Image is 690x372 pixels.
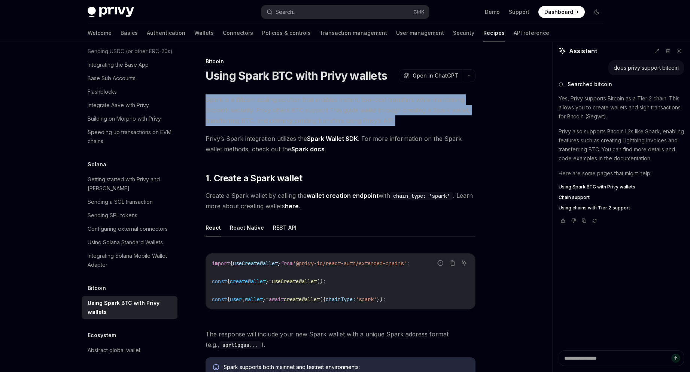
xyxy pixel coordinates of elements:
[206,172,303,184] span: 1. Create a Spark wallet
[559,169,684,178] p: Here are some pages that might help:
[227,278,230,285] span: {
[212,260,230,267] span: import
[266,296,269,303] span: =
[88,74,136,83] div: Base Sub Accounts
[206,133,475,154] span: Privy’s Spark integration utilizes the . For more information on the Spark wallet methods, check ...
[559,194,590,200] span: Chain support
[544,8,573,16] span: Dashboard
[82,173,177,195] a: Getting started with Privy and [PERSON_NAME]
[223,24,253,42] a: Connectors
[88,331,116,340] h5: Ecosystem
[276,7,297,16] div: Search...
[559,205,684,211] a: Using chains with Tier 2 support
[82,125,177,148] a: Speeding up transactions on EVM chains
[227,296,230,303] span: {
[88,128,173,146] div: Speeding up transactions on EVM chains
[212,278,227,285] span: const
[88,211,137,220] div: Sending SPL tokens
[82,85,177,99] a: Flashblocks
[377,296,386,303] span: });
[230,260,233,267] span: {
[559,81,684,88] button: Searched bitcoin
[266,278,269,285] span: }
[242,296,245,303] span: ,
[447,258,457,268] button: Copy the contents from the code block
[291,145,325,153] a: Spark docs
[230,219,264,236] button: React Native
[514,24,549,42] a: API reference
[307,192,379,200] a: wallet creation endpoint
[261,5,429,19] button: Search...CtrlK
[230,296,242,303] span: user
[206,69,387,82] h1: Using Spark BTC with Privy wallets
[88,160,106,169] h5: Solana
[485,8,500,16] a: Demo
[82,209,177,222] a: Sending SPL tokens
[147,24,185,42] a: Authentication
[435,258,445,268] button: Report incorrect code
[88,7,134,17] img: dark logo
[559,94,684,121] p: Yes, Privy supports Bitcoin as a Tier 2 chain. This allows you to create wallets and sign transac...
[88,346,140,355] div: Abstract global wallet
[233,260,278,267] span: useCreateWallet
[82,344,177,357] a: Abstract global wallet
[559,184,684,190] a: Using Spark BTC with Privy wallets
[212,296,227,303] span: const
[320,24,387,42] a: Transaction management
[194,24,214,42] a: Wallets
[284,296,320,303] span: createWallet
[591,6,603,18] button: Toggle dark mode
[453,24,474,42] a: Security
[82,112,177,125] a: Building on Morpho with Privy
[320,296,326,303] span: ({
[307,135,358,143] a: Spark Wallet SDK
[317,278,326,285] span: ();
[459,258,469,268] button: Ask AI
[82,58,177,72] a: Integrating the Base App
[82,296,177,319] a: Using Spark BTC with Privy wallets
[206,94,475,126] span: Spark is a Bitcoin scaling solution that enables instant, low-cost transfers while maintaining Bi...
[82,72,177,85] a: Base Sub Accounts
[82,195,177,209] a: Sending a SOL transaction
[230,278,266,285] span: createWallet
[88,60,149,69] div: Integrating the Base App
[88,224,168,233] div: Configuring external connectors
[273,219,297,236] button: REST API
[88,101,149,110] div: Integrate Aave with Privy
[82,249,177,272] a: Integrating Solana Mobile Wallet Adapter
[88,284,106,293] h5: Bitcoin
[206,329,475,350] span: The response will include your new Spark wallet with a unique Spark address format (e.g., ).
[88,87,117,96] div: Flashblocks
[568,81,612,88] span: Searched bitcoin
[396,24,444,42] a: User management
[206,219,221,236] button: React
[326,296,356,303] span: chainType:
[206,190,475,211] span: Create a Spark wallet by calling the with . Learn more about creating wallets .
[206,58,475,65] div: Bitcoin
[559,127,684,163] p: Privy also supports Bitcoin L2s like Spark, enabling features such as creating Lightning invoices...
[82,222,177,236] a: Configuring external connectors
[356,296,377,303] span: 'spark'
[88,251,173,269] div: Integrating Solana Mobile Wallet Adapter
[281,260,293,267] span: from
[269,296,284,303] span: await
[538,6,585,18] a: Dashboard
[88,24,112,42] a: Welcome
[671,354,680,363] button: Send message
[614,64,679,72] div: does privy support bitcoin
[413,72,458,79] span: Open in ChatGPT
[559,194,684,200] a: Chain support
[269,278,272,285] span: =
[559,184,635,190] span: Using Spark BTC with Privy wallets
[399,69,463,82] button: Open in ChatGPT
[245,296,263,303] span: wallet
[285,202,299,210] a: here
[88,299,173,317] div: Using Spark BTC with Privy wallets
[82,236,177,249] a: Using Solana Standard Wallets
[88,197,153,206] div: Sending a SOL transaction
[88,114,161,123] div: Building on Morpho with Privy
[82,99,177,112] a: Integrate Aave with Privy
[88,238,163,247] div: Using Solana Standard Wallets
[272,278,317,285] span: useCreateWallet
[121,24,138,42] a: Basics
